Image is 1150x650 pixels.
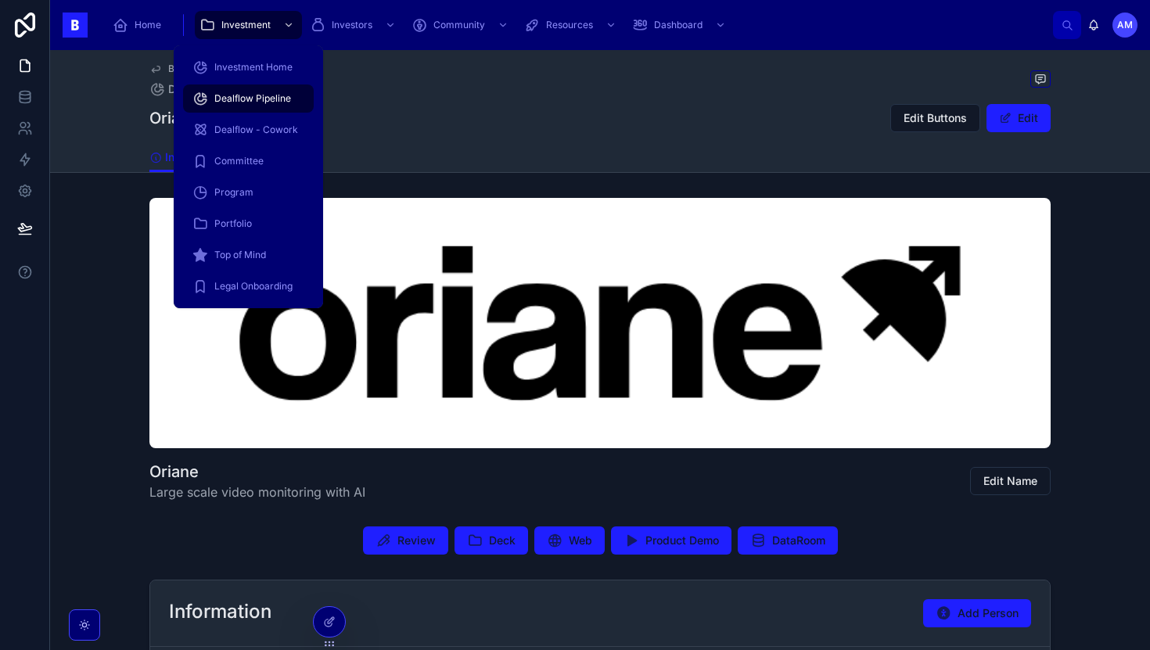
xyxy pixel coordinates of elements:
a: Information [149,143,224,173]
span: Dealflow - Cowork [214,124,298,136]
div: scrollable content [100,8,1053,42]
span: Top of Mind [214,249,266,261]
span: AM [1117,19,1133,31]
button: Deck [455,526,528,555]
span: Investment Home [214,61,293,74]
span: DataRoom [772,533,825,548]
span: Home [135,19,161,31]
a: Portfolio [183,210,314,238]
a: Dealflow - Cowork [183,116,314,144]
button: Edit Buttons [890,104,980,132]
a: Dealflow Pipeline [149,81,260,97]
button: DataRoom [738,526,838,555]
span: Dealflow Pipeline [214,92,291,105]
span: Edit Buttons [904,110,967,126]
span: Back to Dealflow Pipeline [168,63,282,75]
span: Dashboard [654,19,703,31]
a: Program [183,178,314,206]
img: App logo [63,13,88,38]
a: Community [407,11,516,39]
button: Review [363,526,448,555]
span: Portfolio [214,217,252,230]
span: Review [397,533,436,548]
h1: Oriane [149,107,199,129]
span: Information [165,149,224,165]
a: Home [108,11,172,39]
span: Add Person [958,605,1019,621]
span: Resources [546,19,593,31]
span: Program [214,186,253,199]
span: Dealflow Pipeline [168,81,260,97]
a: Dashboard [627,11,734,39]
span: Legal Onboarding [214,280,293,293]
a: Legal Onboarding [183,272,314,300]
span: Web [569,533,592,548]
span: Large scale video monitoring with AI [149,483,365,501]
button: Add Person [923,599,1031,627]
h1: Oriane [149,461,365,483]
span: Edit Name [983,473,1037,489]
button: Edit [986,104,1051,132]
a: Investment Home [183,53,314,81]
span: Deck [489,533,516,548]
a: Investment [195,11,302,39]
span: Committee [214,155,264,167]
span: Investment [221,19,271,31]
button: Edit Name [970,467,1051,495]
a: Back to Dealflow Pipeline [149,63,282,75]
a: Dealflow Pipeline [183,84,314,113]
h2: Information [169,599,271,624]
span: Product Demo [645,533,719,548]
span: Community [433,19,485,31]
a: Committee [183,147,314,175]
a: Resources [519,11,624,39]
span: Investors [332,19,372,31]
a: Top of Mind [183,241,314,269]
button: Product Demo [611,526,731,555]
button: Web [534,526,605,555]
a: Investors [305,11,404,39]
